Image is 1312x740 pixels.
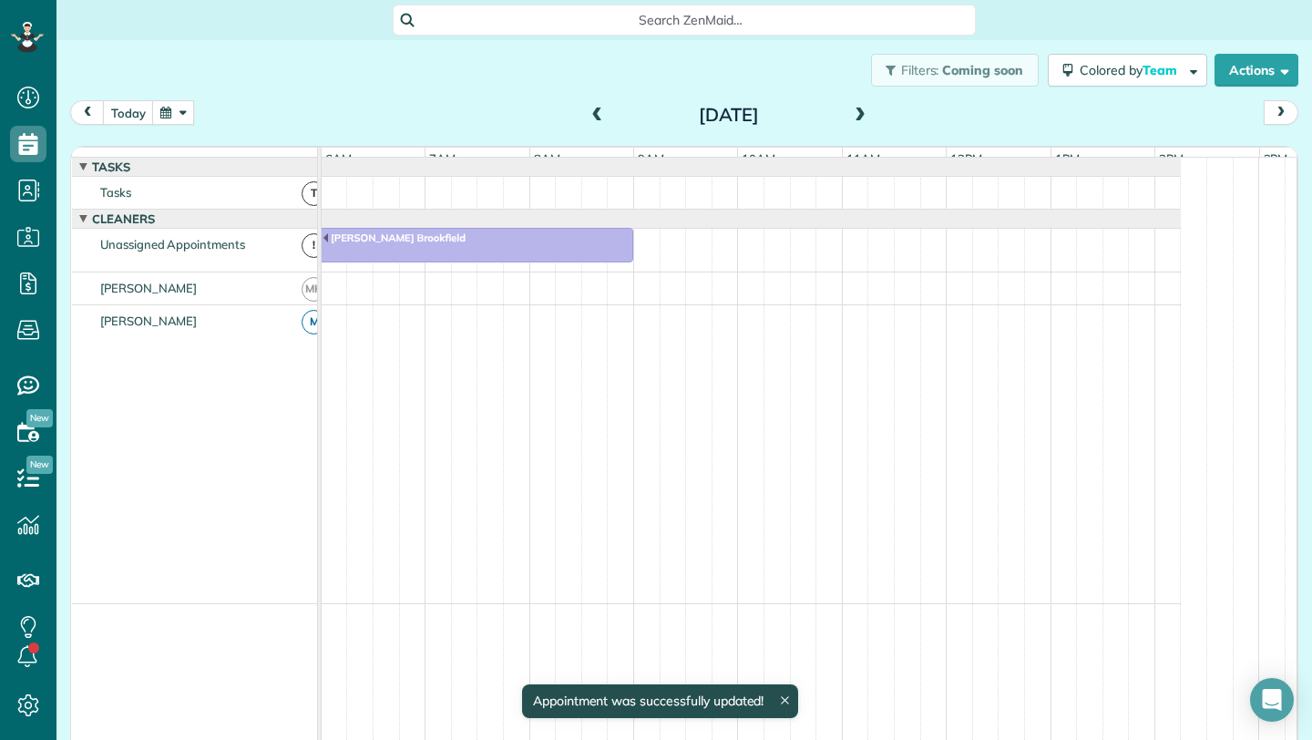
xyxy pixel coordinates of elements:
[947,151,986,166] span: 12pm
[901,62,939,78] span: Filters:
[88,159,134,174] span: Tasks
[530,151,564,166] span: 8am
[26,409,53,427] span: New
[522,684,799,718] div: Appointment was successfully updated!
[425,151,459,166] span: 7am
[634,151,668,166] span: 9am
[1048,54,1207,87] button: Colored byTeam
[1155,151,1187,166] span: 2pm
[322,151,355,166] span: 6am
[615,105,843,125] h2: [DATE]
[1051,151,1083,166] span: 1pm
[1143,62,1180,78] span: Team
[26,456,53,474] span: New
[302,233,326,258] span: !
[1264,100,1298,125] button: next
[103,100,154,125] button: today
[97,185,135,200] span: Tasks
[1250,678,1294,722] div: Open Intercom Messenger
[97,281,201,295] span: [PERSON_NAME]
[738,151,779,166] span: 10am
[70,100,105,125] button: prev
[1080,62,1184,78] span: Colored by
[97,313,201,328] span: [PERSON_NAME]
[88,211,159,226] span: Cleaners
[1260,151,1292,166] span: 3pm
[302,181,326,206] span: T
[302,310,326,334] span: M
[1215,54,1298,87] button: Actions
[942,62,1024,78] span: Coming soon
[302,277,326,302] span: MH
[97,237,249,252] span: Unassigned Appointments
[843,151,884,166] span: 11am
